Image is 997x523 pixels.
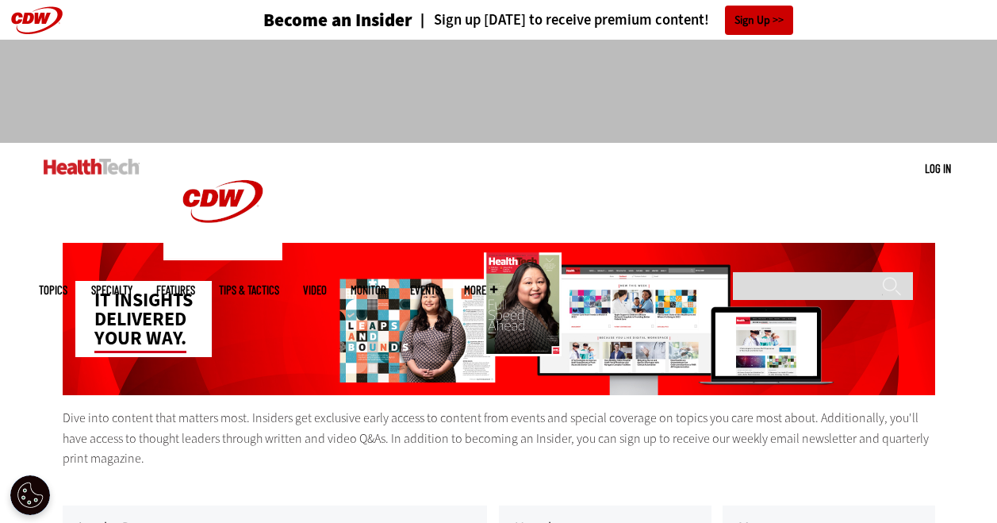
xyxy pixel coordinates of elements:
[351,284,386,296] a: MonITor
[219,284,279,296] a: Tips & Tactics
[156,284,195,296] a: Features
[163,248,282,264] a: CDW
[75,281,212,357] div: IT insights delivered
[303,284,327,296] a: Video
[94,325,186,353] span: your way.
[10,475,50,515] button: Open Preferences
[925,161,951,175] a: Log in
[925,160,951,177] div: User menu
[163,143,282,260] img: Home
[210,56,788,127] iframe: advertisement
[39,284,67,296] span: Topics
[10,475,50,515] div: Cookie Settings
[725,6,793,35] a: Sign Up
[44,159,140,175] img: Home
[63,408,935,469] p: Dive into content that matters most. Insiders get exclusive early access to content from events a...
[263,11,412,29] h3: Become an Insider
[412,13,709,28] a: Sign up [DATE] to receive premium content!
[204,11,412,29] a: Become an Insider
[91,284,132,296] span: Specialty
[464,284,497,296] span: More
[410,284,440,296] a: Events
